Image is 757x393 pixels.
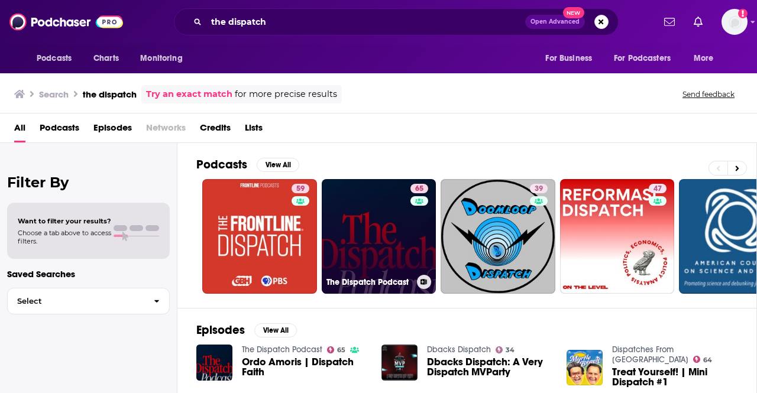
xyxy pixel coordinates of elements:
span: New [563,7,584,18]
span: for more precise results [235,87,337,101]
button: open menu [537,47,607,70]
span: 59 [296,183,305,195]
img: Dbacks Dispatch: A Very Dispatch MVParty [381,345,418,381]
span: Charts [93,50,119,67]
a: Show notifications dropdown [659,12,680,32]
a: 47 [560,179,675,294]
h2: Episodes [196,323,245,337]
a: All [14,118,25,142]
button: Select [7,288,170,314]
span: Podcasts [37,50,72,67]
button: Show profile menu [722,9,748,35]
button: View All [254,323,297,337]
h3: the dispatch [83,89,137,100]
button: open menu [606,47,688,70]
a: 65 [410,184,428,193]
span: Networks [146,118,186,142]
span: 64 [703,358,712,363]
span: Logged in as gabrielle.gantz [722,9,748,35]
img: Treat Yourself! | Mini Dispatch #1 [567,350,603,386]
a: 59 [202,179,317,294]
img: User Profile [722,9,748,35]
span: Monitoring [140,50,182,67]
a: Credits [200,118,231,142]
a: Episodes [93,118,132,142]
a: 34 [496,346,515,353]
h2: Podcasts [196,157,247,172]
button: open menu [132,47,198,70]
a: Show notifications dropdown [689,12,707,32]
a: Lists [245,118,263,142]
span: 39 [535,183,543,195]
a: Dbacks Dispatch [427,345,491,355]
a: 65The Dispatch Podcast [322,179,436,294]
h3: The Dispatch Podcast [326,277,412,287]
span: Select [8,297,144,305]
a: Podcasts [40,118,79,142]
img: Podchaser - Follow, Share and Rate Podcasts [9,11,123,33]
span: 34 [506,347,515,353]
img: Ordo Amoris | Dispatch Faith [196,345,232,381]
span: More [694,50,714,67]
button: Send feedback [679,89,738,99]
span: Want to filter your results? [18,217,111,225]
a: Charts [86,47,126,70]
a: Dbacks Dispatch: A Very Dispatch MVParty [427,357,552,377]
span: Choose a tab above to access filters. [18,229,111,245]
span: 65 [337,347,345,353]
span: 65 [415,183,423,195]
a: EpisodesView All [196,323,297,337]
h3: Search [39,89,69,100]
a: PodcastsView All [196,157,299,172]
span: Open Advanced [530,19,580,25]
a: 39 [530,184,548,193]
button: open menu [685,47,729,70]
button: open menu [28,47,87,70]
a: 39 [441,179,555,294]
span: 47 [654,183,662,195]
a: 64 [693,356,713,363]
h2: Filter By [7,174,170,191]
span: For Podcasters [614,50,671,67]
a: 65 [327,346,346,353]
p: Saved Searches [7,268,170,280]
a: Treat Yourself! | Mini Dispatch #1 [612,367,737,387]
div: Search podcasts, credits, & more... [174,8,619,35]
a: 59 [292,184,309,193]
button: View All [257,158,299,172]
a: 47 [649,184,667,193]
a: Dispatches From Myrtle Beach [612,345,688,365]
a: Try an exact match [146,87,232,101]
span: For Business [545,50,592,67]
svg: Add a profile image [738,9,748,18]
button: Open AdvancedNew [525,15,585,29]
input: Search podcasts, credits, & more... [206,12,525,31]
a: Ordo Amoris | Dispatch Faith [242,357,367,377]
a: The Dispatch Podcast [242,345,322,355]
